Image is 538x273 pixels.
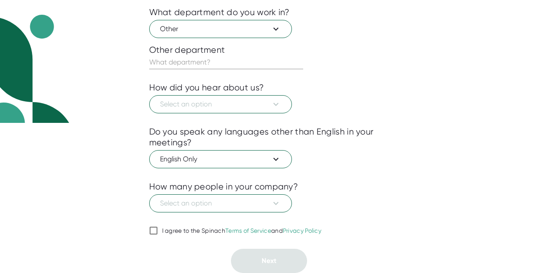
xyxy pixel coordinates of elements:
span: Other [160,24,281,34]
a: Terms of Service [225,227,271,234]
input: What department? [149,55,303,69]
div: How did you hear about us? [149,82,264,93]
div: What department do you work in? [149,7,290,18]
a: Privacy Policy [283,227,321,234]
span: Select an option [160,99,281,109]
button: Select an option [149,95,292,113]
div: How many people in your company? [149,181,298,192]
span: English Only [160,154,281,164]
span: Next [262,257,276,265]
div: I agree to the Spinach and [162,227,322,235]
div: Do you speak any languages other than English in your meetings? [149,126,389,148]
button: Select an option [149,194,292,212]
div: Other department [149,45,389,55]
span: Select an option [160,198,281,209]
button: Other [149,20,292,38]
button: Next [231,249,307,273]
button: English Only [149,150,292,168]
